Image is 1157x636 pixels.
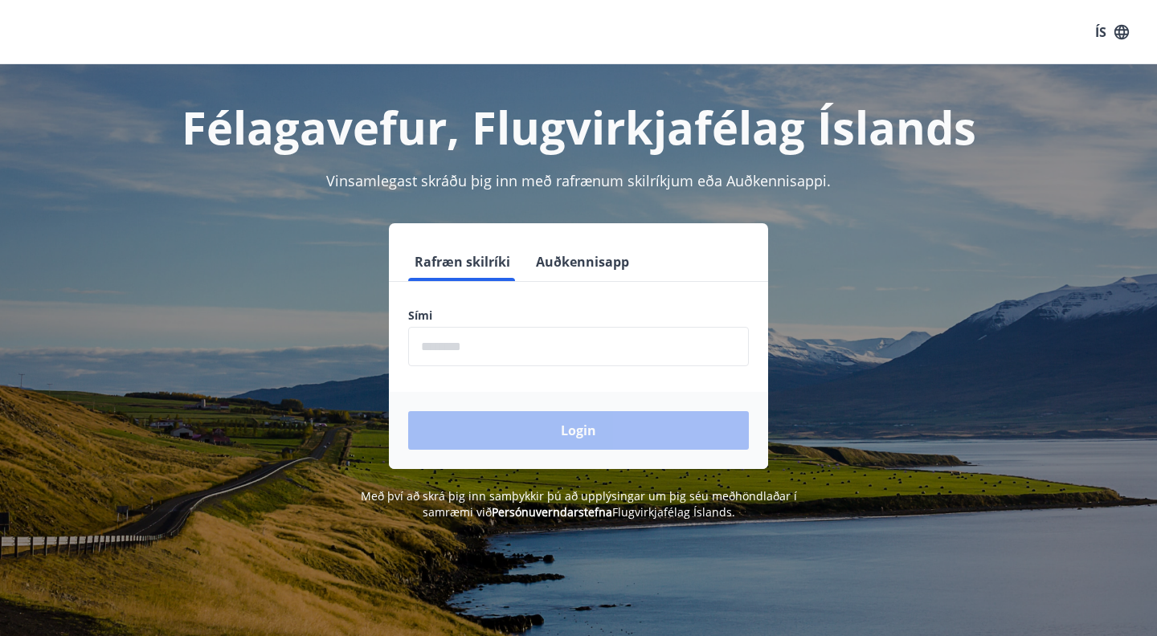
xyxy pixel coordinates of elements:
[19,96,1138,157] h1: Félagavefur, Flugvirkjafélag Íslands
[1086,18,1138,47] button: ÍS
[361,488,797,520] span: Með því að skrá þig inn samþykkir þú að upplýsingar um þig séu meðhöndlaðar í samræmi við Flugvir...
[492,504,612,520] a: Persónuverndarstefna
[326,171,831,190] span: Vinsamlegast skráðu þig inn með rafrænum skilríkjum eða Auðkennisappi.
[408,308,749,324] label: Sími
[529,243,636,281] button: Auðkennisapp
[408,243,517,281] button: Rafræn skilríki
